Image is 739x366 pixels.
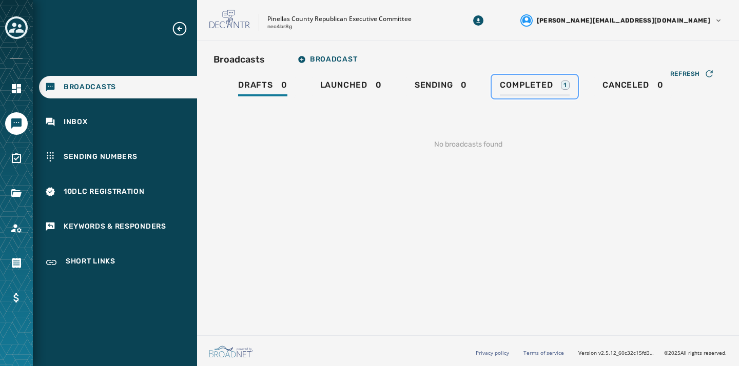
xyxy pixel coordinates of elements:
[602,80,649,90] span: Canceled
[598,349,656,357] span: v2.5.12_60c32c15fd37978ea97d18c88c1d5e69e1bdb78b
[5,252,28,274] a: Navigate to Orders
[5,287,28,309] a: Navigate to Billing
[5,217,28,239] a: Navigate to Account
[39,180,197,203] a: Navigate to 10DLC Registration
[39,146,197,168] a: Navigate to Sending Numbers
[5,182,28,205] a: Navigate to Files
[516,10,727,31] button: User settings
[5,147,28,170] a: Navigate to Surveys
[578,349,656,357] span: Version
[238,80,273,90] span: Drafts
[64,221,166,232] span: Keywords & Responders
[213,52,265,67] h2: Broadcasts
[5,16,28,39] button: Toggle account select drawer
[171,21,196,37] button: Expand sub nav menu
[66,256,115,269] span: Short Links
[662,66,723,82] button: Refresh
[406,75,475,98] a: Sending0
[39,215,197,238] a: Navigate to Keywords & Responders
[594,75,671,98] a: Canceled0
[230,75,296,98] a: Drafts0
[523,349,564,356] a: Terms of service
[561,80,570,90] div: 1
[312,75,390,98] a: Launched0
[320,80,367,90] span: Launched
[238,80,287,96] div: 0
[298,55,357,64] span: Broadcast
[602,80,663,96] div: 0
[320,80,382,96] div: 0
[64,82,116,92] span: Broadcasts
[537,16,710,25] span: [PERSON_NAME][EMAIL_ADDRESS][DOMAIN_NAME]
[64,187,145,197] span: 10DLC Registration
[492,75,578,98] a: Completed1
[64,152,138,162] span: Sending Numbers
[267,23,292,31] p: nec4br8g
[39,76,197,98] a: Navigate to Broadcasts
[5,77,28,100] a: Navigate to Home
[476,349,509,356] a: Privacy policy
[267,15,412,23] p: Pinellas County Republican Executive Committee
[289,49,365,70] button: Broadcast
[670,70,700,78] span: Refresh
[5,112,28,135] a: Navigate to Messaging
[213,123,723,166] div: No broadcasts found
[415,80,467,96] div: 0
[39,250,197,275] a: Navigate to Short Links
[664,349,727,356] span: © 2025 All rights reserved.
[469,11,488,30] button: Download Menu
[64,117,88,127] span: Inbox
[415,80,453,90] span: Sending
[500,80,553,90] span: Completed
[39,111,197,133] a: Navigate to Inbox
